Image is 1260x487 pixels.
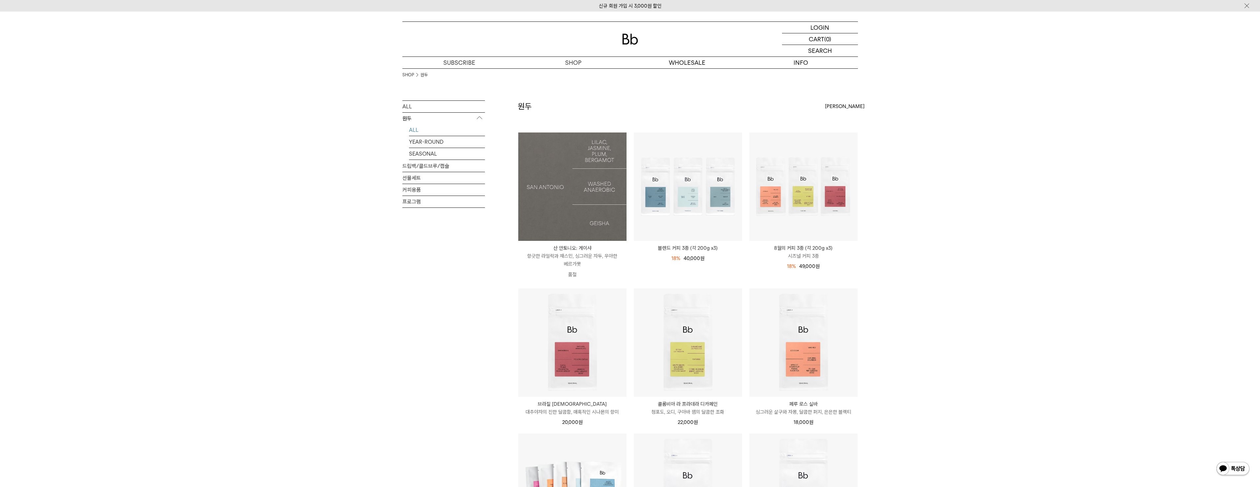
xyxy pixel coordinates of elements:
[749,400,858,408] p: 페루 로스 실바
[749,244,858,252] p: 8월의 커피 3종 (각 200g x3)
[518,400,627,416] a: 브라질 [DEMOGRAPHIC_DATA] 대추야자의 진한 달콤함, 매혹적인 시나몬의 향미
[749,244,858,260] a: 8월의 커피 3종 (각 200g x3) 시즈널 커피 3종
[694,419,698,425] span: 원
[402,57,516,68] a: SUBSCRIBE
[518,252,627,268] p: 향긋한 라일락과 재스민, 싱그러운 자두, 우아한 베르가못
[518,132,627,241] img: 1000001220_add2_044.jpg
[634,400,742,416] a: 콜롬비아 라 프라데라 디카페인 청포도, 오디, 구아바 잼의 달콤한 조화
[402,160,485,172] a: 드립백/콜드브루/캡슐
[809,33,824,45] p: CART
[809,419,813,425] span: 원
[562,419,583,425] span: 20,000
[782,22,858,33] a: LOGIN
[518,268,627,281] p: 품절
[749,408,858,416] p: 싱그러운 살구와 자몽, 달콤한 퍼지, 은은한 블랙티
[749,132,858,241] img: 8월의 커피 3종 (각 200g x3)
[409,136,485,148] a: YEAR-ROUND
[634,408,742,416] p: 청포도, 오디, 구아바 잼의 달콤한 조화
[824,33,831,45] p: (0)
[787,262,796,270] div: 18%
[671,254,680,262] div: 18%
[421,72,428,78] a: 원두
[744,57,858,68] p: INFO
[402,113,485,125] p: 원두
[402,72,414,78] a: SHOP
[630,57,744,68] p: WHOLESALE
[622,34,638,45] img: 로고
[634,288,742,397] img: 콜롬비아 라 프라데라 디카페인
[402,172,485,184] a: 선물세트
[518,400,627,408] p: 브라질 [DEMOGRAPHIC_DATA]
[402,184,485,196] a: 커피용품
[1216,461,1250,477] img: 카카오톡 채널 1:1 채팅 버튼
[808,45,832,56] p: SEARCH
[684,255,704,261] span: 40,000
[518,132,627,241] a: 산 안토니오: 게이샤
[634,244,742,252] a: 블렌드 커피 3종 (각 200g x3)
[518,101,532,112] h2: 원두
[634,132,742,241] img: 블렌드 커피 3종 (각 200g x3)
[749,288,858,397] img: 페루 로스 실바
[409,148,485,160] a: SEASONAL
[402,101,485,112] a: ALL
[799,263,820,269] span: 49,000
[409,124,485,136] a: ALL
[825,102,865,110] span: [PERSON_NAME]
[678,419,698,425] span: 22,000
[700,255,704,261] span: 원
[815,263,820,269] span: 원
[516,57,630,68] a: SHOP
[782,33,858,45] a: CART (0)
[402,196,485,207] a: 프로그램
[518,244,627,268] a: 산 안토니오: 게이샤 향긋한 라일락과 재스민, 싱그러운 자두, 우아한 베르가못
[749,400,858,416] a: 페루 로스 실바 싱그러운 살구와 자몽, 달콤한 퍼지, 은은한 블랙티
[518,244,627,252] p: 산 안토니오: 게이샤
[634,400,742,408] p: 콜롬비아 라 프라데라 디카페인
[810,22,829,33] p: LOGIN
[599,3,662,9] a: 신규 회원 가입 시 3,000원 할인
[518,288,627,397] img: 브라질 사맘바이아
[518,408,627,416] p: 대추야자의 진한 달콤함, 매혹적인 시나몬의 향미
[794,419,813,425] span: 18,000
[749,252,858,260] p: 시즈널 커피 3종
[578,419,583,425] span: 원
